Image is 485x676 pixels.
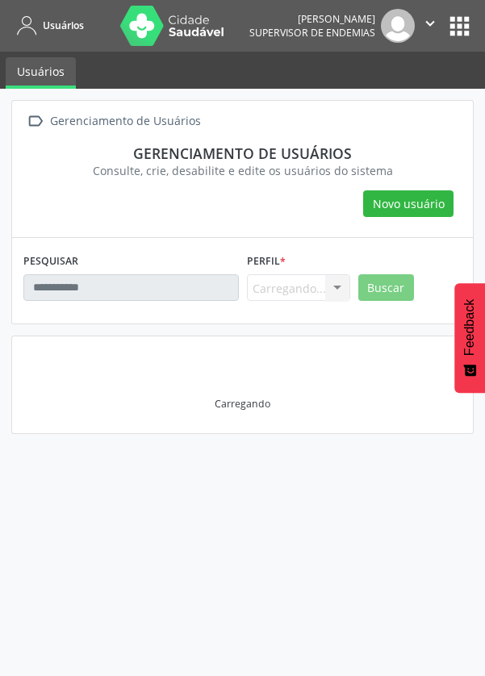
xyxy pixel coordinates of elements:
div: Gerenciamento de usuários [35,144,450,162]
button: Feedback - Mostrar pesquisa [454,283,485,393]
a:  Gerenciamento de Usuários [23,110,203,133]
i:  [23,110,47,133]
label: PESQUISAR [23,249,78,274]
span: Usuários [43,19,84,32]
div: [PERSON_NAME] [249,12,375,26]
span: Novo usuário [373,195,445,212]
button: apps [445,12,474,40]
div: Gerenciamento de Usuários [47,110,203,133]
img: img [381,9,415,43]
button:  [415,9,445,43]
button: Novo usuário [363,190,454,218]
a: Usuários [11,12,84,39]
label: Perfil [247,249,286,274]
button: Buscar [358,274,414,302]
i:  [421,15,439,32]
span: Feedback [462,299,477,356]
div: Consulte, crie, desabilite e edite os usuários do sistema [35,162,450,179]
div: Carregando [215,397,270,411]
span: Supervisor de Endemias [249,26,375,40]
a: Usuários [6,57,76,89]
